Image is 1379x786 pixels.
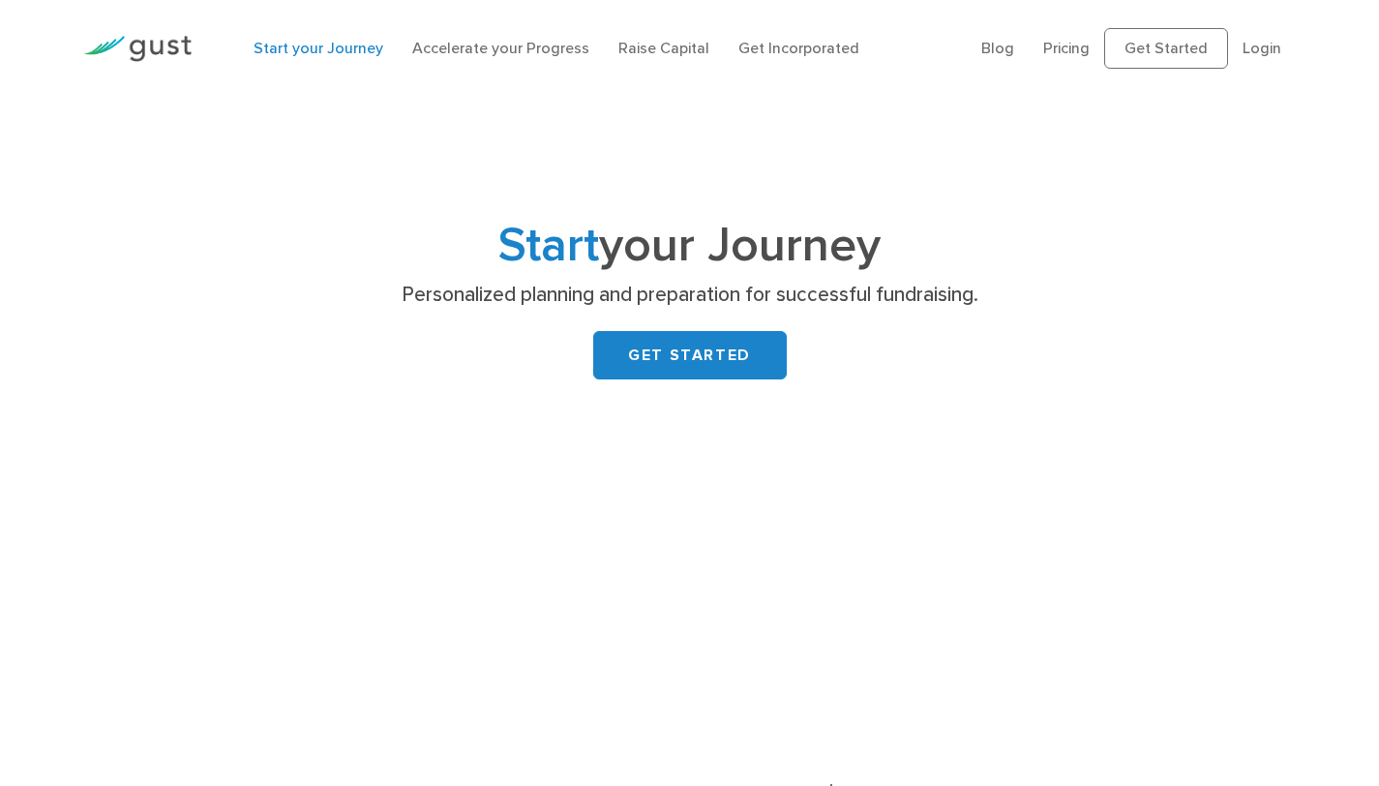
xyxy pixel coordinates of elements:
a: Start your Journey [254,39,383,57]
p: Personalized planning and preparation for successful fundraising. [315,282,1064,309]
a: Login [1243,39,1281,57]
a: Accelerate your Progress [412,39,589,57]
a: Blog [981,39,1014,57]
img: Gust Logo [83,36,192,62]
span: Start [498,217,599,274]
a: Raise Capital [618,39,709,57]
a: GET STARTED [593,331,787,379]
a: Get Incorporated [738,39,859,57]
h1: your Journey [308,224,1072,268]
a: Pricing [1043,39,1090,57]
a: Get Started [1104,28,1228,69]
